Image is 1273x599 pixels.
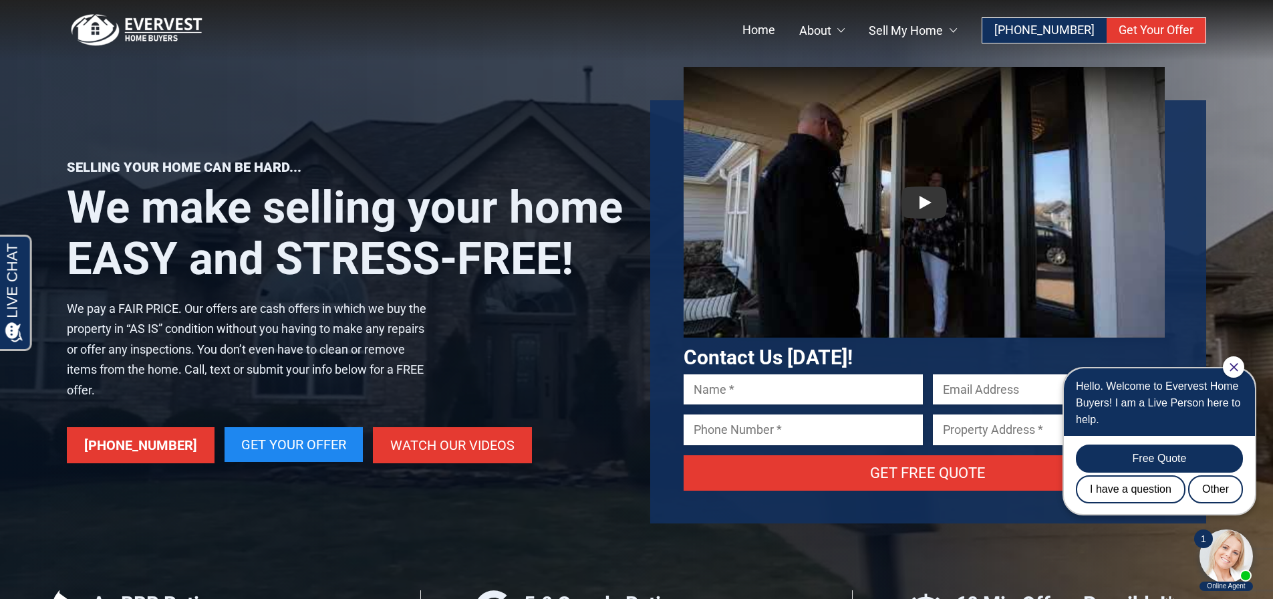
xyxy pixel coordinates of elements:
a: [PHONE_NUMBER] [982,18,1107,43]
h3: Contact Us [DATE]! [684,346,1173,370]
a: Get Your Offer [225,427,363,462]
img: logo.png [67,13,207,47]
iframe: Chat Invitation [1046,355,1260,592]
span: Opens a chat window [33,11,108,27]
input: Phone Number * [684,414,924,445]
input: Name * [684,374,924,404]
span: [PHONE_NUMBER] [84,437,197,453]
a: [PHONE_NUMBER] [67,427,215,463]
input: Get Free Quote [684,455,1173,491]
span: [PHONE_NUMBER] [994,23,1095,37]
input: Email Address [933,374,1173,404]
a: Watch Our Videos [373,427,532,463]
a: About [787,18,857,43]
a: Sell My Home [857,18,969,43]
a: Home [730,18,787,43]
a: Get Your Offer [1107,18,1206,43]
form: Contact form [684,374,1173,507]
input: Property Address * [933,414,1173,445]
p: Selling your home can be hard... [67,160,623,175]
p: We pay a FAIR PRICE. Our offers are cash offers in which we buy the property in “AS IS” condition... [67,299,438,401]
h1: We make selling your home EASY and STRESS-FREE! [67,182,623,285]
